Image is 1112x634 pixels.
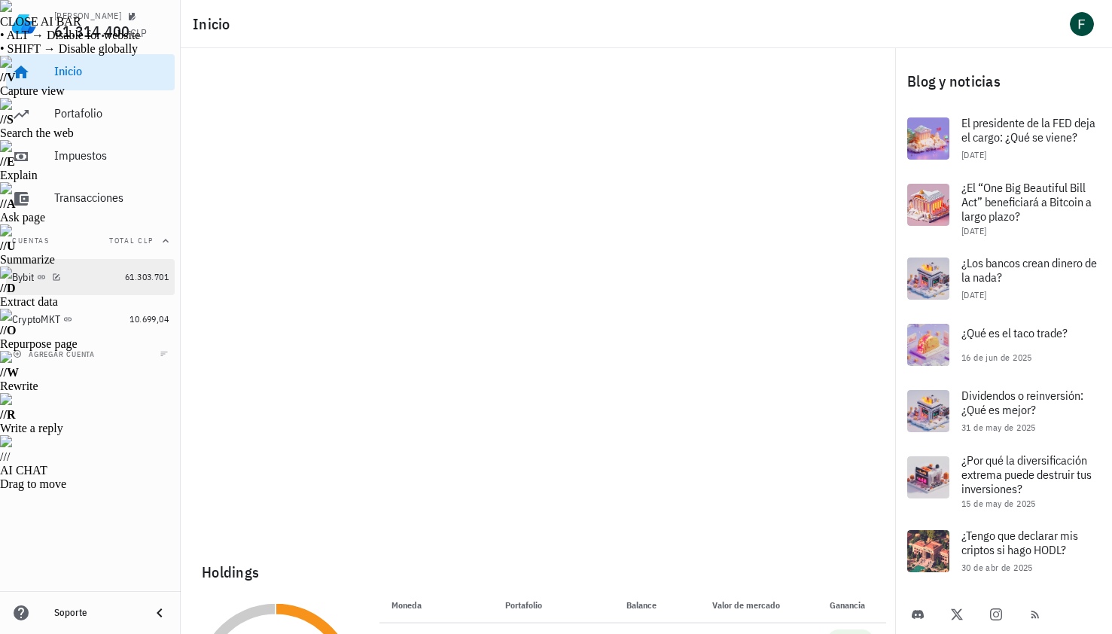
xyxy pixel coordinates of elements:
[961,562,1033,573] span: 30 de abr de 2025
[961,498,1036,509] span: 15 de may de 2025
[669,587,792,623] th: Valor de mercado
[190,548,886,596] div: Holdings
[474,587,554,623] th: Portafolio
[554,587,669,623] th: Balance
[379,587,474,623] th: Moneda
[830,599,874,611] span: Ganancia
[54,607,139,619] div: Soporte
[895,518,1112,584] a: ¿Tengo que declarar mis criptos si hago HODL? 30 de abr de 2025
[961,528,1078,557] span: ¿Tengo que declarar mis criptos si hago HODL?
